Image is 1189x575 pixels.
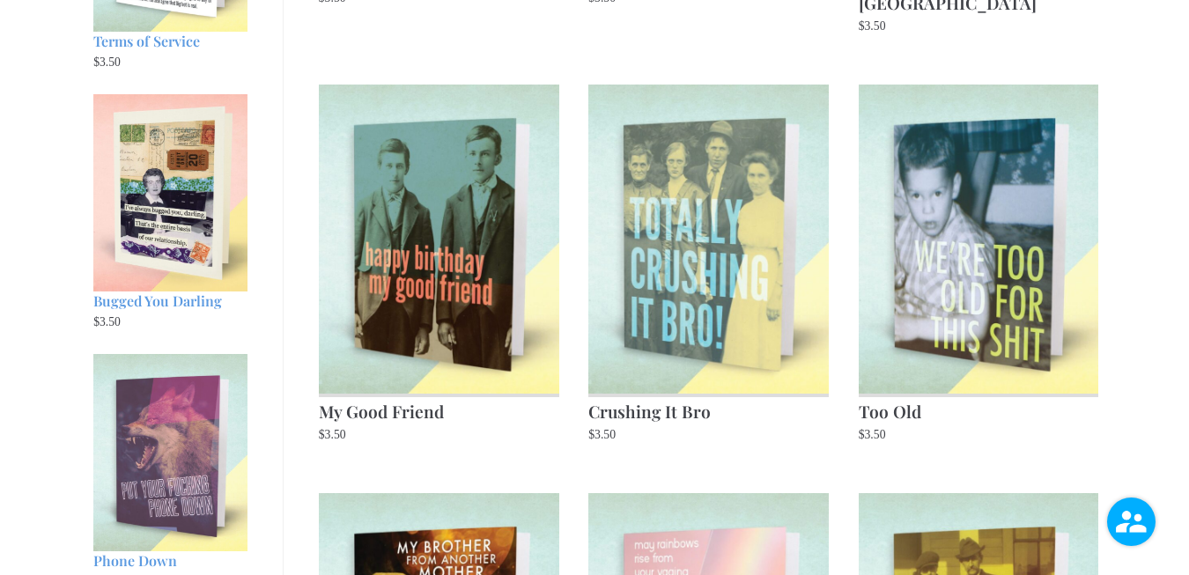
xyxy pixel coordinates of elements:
img: user.png [1107,498,1156,546]
h2: Too Old [859,394,1099,425]
img: My Good Friend [319,85,559,393]
img: Phone Down [93,354,247,551]
span: $ [93,55,100,69]
a: Crushing It Bro $3.50 [588,85,829,445]
span: Terms of Service [93,32,200,50]
img: Too Old [859,85,1099,393]
img: Bugged You Darling [93,94,247,291]
a: Too Old $3.50 [859,85,1099,445]
bdi: 3.50 [859,19,886,33]
a: Phone Down [93,354,247,571]
bdi: 3.50 [859,428,886,441]
h2: Crushing It Bro [588,394,829,425]
img: Crushing It Bro [588,85,829,393]
bdi: 3.50 [588,428,616,441]
bdi: 3.50 [93,315,121,328]
a: Bugged You Darling [93,94,247,312]
bdi: 3.50 [319,428,346,441]
a: My Good Friend $3.50 [319,85,559,445]
span: Phone Down [93,551,177,570]
span: $ [319,428,325,441]
span: $ [859,428,865,441]
bdi: 3.50 [93,55,121,69]
span: Bugged You Darling [93,291,222,310]
span: $ [93,315,100,328]
span: $ [588,428,594,441]
h2: My Good Friend [319,394,559,425]
span: $ [859,19,865,33]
